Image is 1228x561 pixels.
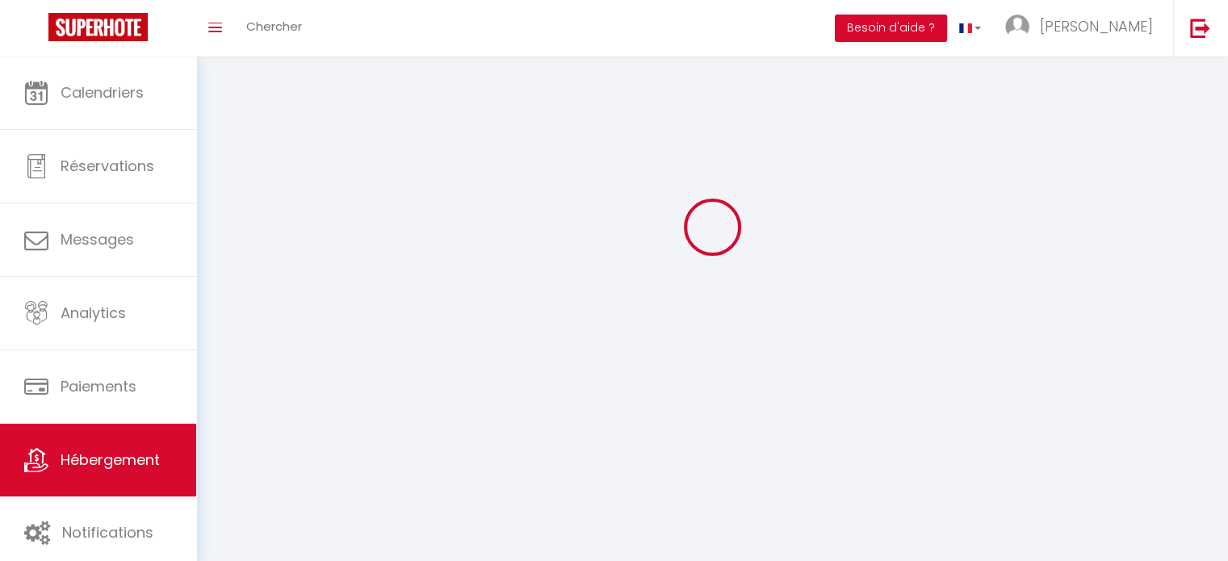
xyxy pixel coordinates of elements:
button: Besoin d'aide ? [835,15,947,42]
img: logout [1190,18,1210,38]
span: [PERSON_NAME] [1040,16,1153,36]
span: Hébergement [61,450,160,470]
span: Chercher [246,18,302,35]
span: Messages [61,229,134,249]
span: Paiements [61,376,136,396]
span: Réservations [61,156,154,176]
img: ... [1005,15,1029,39]
span: Calendriers [61,82,144,103]
span: Notifications [62,522,153,542]
span: Analytics [61,303,126,323]
img: Super Booking [48,13,148,41]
